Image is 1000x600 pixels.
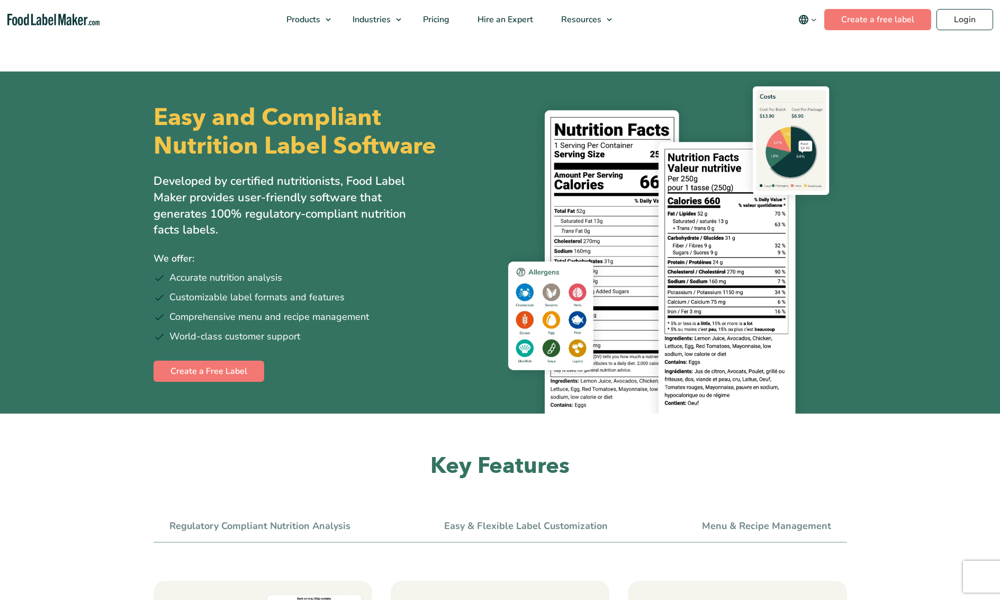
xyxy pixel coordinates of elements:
span: World-class customer support [169,329,300,344]
a: Regulatory Compliant Nutrition Analysis [169,521,350,532]
h2: Key Features [154,452,847,481]
span: Comprehensive menu and recipe management [169,310,369,324]
h1: Easy and Compliant Nutrition Label Software [154,103,491,160]
p: Developed by certified nutritionists, Food Label Maker provides user-friendly software that gener... [154,173,429,238]
span: Pricing [420,14,451,25]
span: Hire an Expert [474,14,534,25]
p: We offer: [154,251,492,266]
span: Products [283,14,321,25]
a: Login [936,9,993,30]
span: Accurate nutrition analysis [169,271,282,285]
a: Create a free label [824,9,931,30]
span: Customizable label formats and features [169,290,345,305]
a: Create a Free Label [154,361,264,382]
span: Resources [558,14,602,25]
span: Industries [349,14,392,25]
a: Menu & Recipe Management [702,521,831,532]
a: Easy & Flexible Label Customization [444,521,608,532]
